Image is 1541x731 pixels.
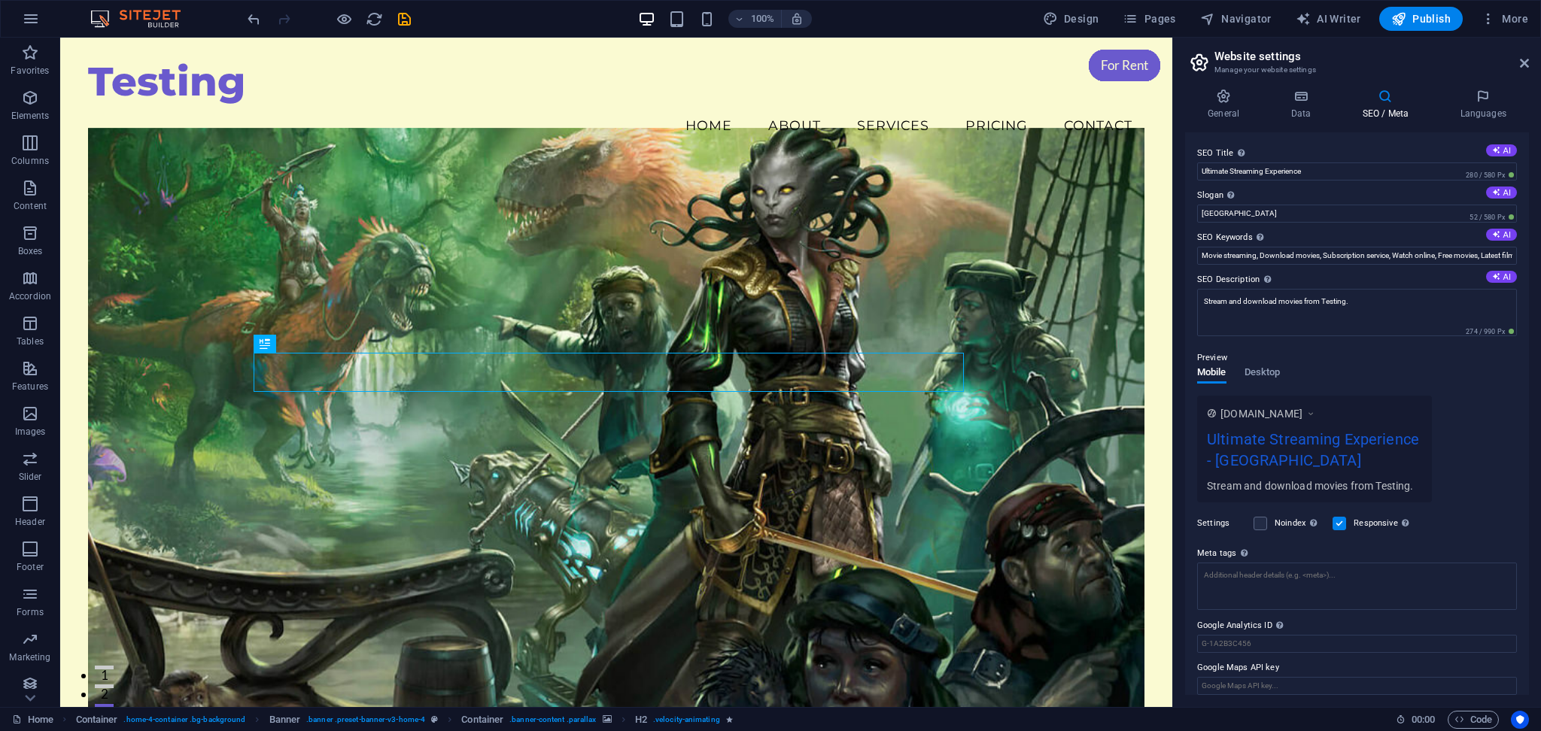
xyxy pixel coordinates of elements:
button: Publish [1379,7,1463,31]
button: 1 [35,628,53,632]
div: For Rent [1029,12,1100,44]
label: Meta tags [1197,544,1517,563]
p: Elements [11,110,50,122]
span: Mobile [1197,363,1226,384]
div: Stream and download movies from Testing. [1207,478,1422,493]
span: Publish [1391,11,1451,26]
button: reload [365,10,383,28]
h4: General [1185,89,1268,120]
h4: SEO / Meta [1339,89,1437,120]
p: Slider [19,471,42,483]
a: Click to cancel selection. Double-click to open Pages [12,711,53,729]
span: Click to select. Double-click to edit [76,711,118,729]
h4: Data [1268,89,1339,120]
input: G-1A2B3C456 [1197,635,1517,653]
p: Columns [11,155,49,167]
span: Desktop [1245,363,1281,384]
span: 00 00 [1412,711,1435,729]
p: Header [15,516,45,528]
div: Preview [1197,367,1280,396]
img: Editor Logo [87,10,199,28]
div: Ultimate Streaming Experience - [GEOGRAPHIC_DATA] [1207,428,1422,478]
button: Usercentrics [1511,711,1529,729]
h4: Languages [1437,89,1529,120]
span: Code [1454,711,1492,729]
label: Slogan [1197,187,1517,205]
p: Images [15,426,46,438]
i: On resize automatically adjust zoom level to fit chosen device. [790,12,804,26]
span: More [1481,11,1528,26]
span: 274 / 990 Px [1463,326,1517,337]
button: 100% [728,10,782,28]
label: Settings [1197,514,1246,532]
button: AI Writer [1290,7,1367,31]
i: This element contains a background [603,715,612,723]
i: Undo: Edit title (Ctrl+Z) [245,11,263,28]
button: 3 [35,666,53,670]
p: Content [14,200,47,212]
span: . home-4-container .bg-background [123,711,245,729]
span: Design [1043,11,1099,26]
i: Element contains an animation [726,715,733,723]
button: SEO Title [1486,144,1517,156]
p: Accordion [9,290,51,302]
label: Noindex [1275,514,1324,532]
i: Reload page [366,11,383,28]
label: SEO Description [1197,271,1517,289]
label: Responsive [1354,514,1413,532]
span: : [1422,714,1424,725]
label: Google Maps API key [1197,659,1517,677]
h6: 100% [751,10,775,28]
span: AI Writer [1296,11,1361,26]
button: undo [245,10,263,28]
button: SEO Description [1486,271,1517,283]
span: . banner .preset-banner-v3-home-4 [306,711,425,729]
button: SEO Keywords [1486,229,1517,241]
button: Slogan [1486,187,1517,199]
nav: breadcrumb [76,711,733,729]
p: Footer [17,561,44,573]
span: 52 / 580 Px [1467,212,1517,223]
label: SEO Title [1197,144,1517,162]
button: Code [1448,711,1499,729]
span: Navigator [1200,11,1272,26]
h2: Website settings [1214,50,1529,63]
p: Preview [1197,349,1227,367]
button: Design [1037,7,1105,31]
span: [DOMAIN_NAME] [1220,406,1302,421]
span: . velocity-animating [653,711,720,729]
span: Click to select. Double-click to edit [269,711,301,729]
input: Slogan... [1197,205,1517,223]
label: Google Analytics ID [1197,617,1517,635]
span: 280 / 580 Px [1463,170,1517,180]
p: Tables [17,335,44,347]
p: Favorites [11,65,49,77]
button: 2 [35,647,53,651]
button: Navigator [1194,7,1278,31]
span: . banner-content .parallax [509,711,596,729]
span: Pages [1123,11,1175,26]
i: This element is a customizable preset [431,715,438,723]
p: Features [12,381,48,393]
span: Click to select. Double-click to edit [635,711,647,729]
button: More [1475,7,1534,31]
h3: Manage your website settings [1214,63,1499,77]
span: Click to select. Double-click to edit [461,711,503,729]
h6: Session time [1396,711,1436,729]
p: Forms [17,606,44,618]
p: Marketing [9,651,50,663]
input: Google Maps API key... [1197,677,1517,695]
button: save [395,10,413,28]
label: SEO Keywords [1197,229,1517,247]
p: Boxes [18,245,43,257]
button: Pages [1117,7,1181,31]
i: Save (Ctrl+S) [396,11,413,28]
